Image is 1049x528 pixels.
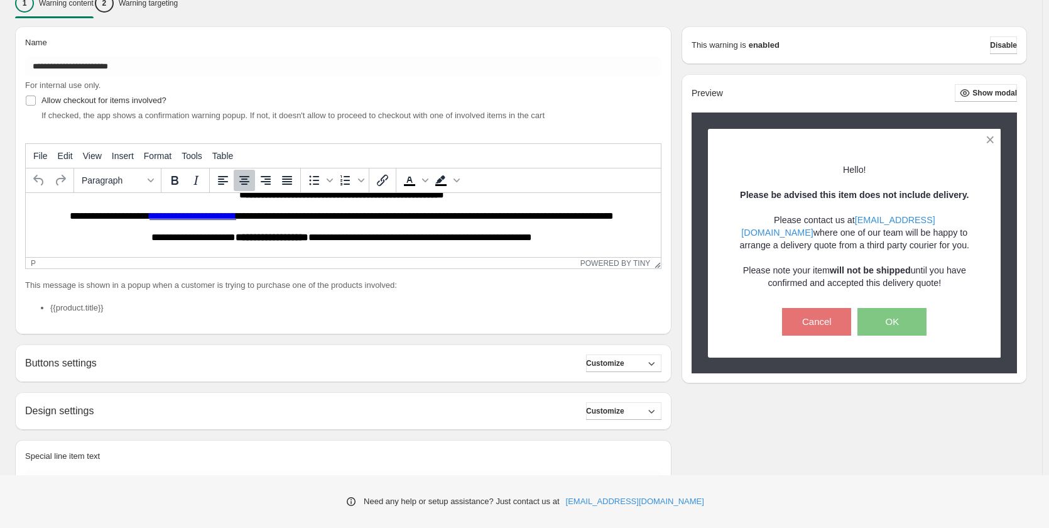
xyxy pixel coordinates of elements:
[990,36,1017,54] button: Disable
[586,358,624,368] span: Customize
[586,355,661,372] button: Customize
[586,406,624,416] span: Customize
[335,170,366,191] div: Numbered list
[650,258,661,268] div: Resize
[25,451,100,461] span: Special line item text
[31,259,36,268] div: p
[185,170,207,191] button: Italic
[580,259,651,268] a: Powered by Tiny
[372,170,393,191] button: Insert/edit link
[77,170,158,191] button: Formats
[430,170,462,191] div: Background color
[303,170,335,191] div: Bullet list
[730,163,979,289] p: Hello! Please contact us at where one of our team will be happy to arrange a delivery quote from ...
[990,40,1017,50] span: Disable
[25,405,94,417] h2: Design settings
[566,495,704,508] a: [EMAIL_ADDRESS][DOMAIN_NAME]
[182,151,202,161] span: Tools
[255,170,276,191] button: Align right
[28,170,50,191] button: Undo
[50,302,661,314] li: {{product.title}}
[25,38,47,47] span: Name
[50,170,71,191] button: Redo
[26,193,661,257] iframe: Rich Text Area
[740,190,969,200] strong: Please be advised this item does not include delivery.
[857,308,927,336] button: OK
[399,170,430,191] div: Text color
[41,96,166,105] span: Allow checkout for items involved?
[830,265,911,275] strong: will not be shipped
[83,151,102,161] span: View
[782,308,851,336] button: Cancel
[692,39,746,52] p: This warning is
[58,151,73,161] span: Edit
[276,170,298,191] button: Justify
[212,151,233,161] span: Table
[164,170,185,191] button: Bold
[82,175,143,185] span: Paragraph
[955,84,1017,102] button: Show modal
[112,151,134,161] span: Insert
[25,279,661,292] p: This message is shown in a popup when a customer is trying to purchase one of the products involved:
[234,170,255,191] button: Align center
[586,402,661,420] button: Customize
[144,151,171,161] span: Format
[692,88,723,99] h2: Preview
[25,357,97,369] h2: Buttons settings
[749,39,780,52] strong: enabled
[972,88,1017,98] span: Show modal
[33,151,48,161] span: File
[212,170,234,191] button: Align left
[25,80,101,90] span: For internal use only.
[41,111,545,120] span: If checked, the app shows a confirmation warning popup. If not, it doesn't allow to proceed to ch...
